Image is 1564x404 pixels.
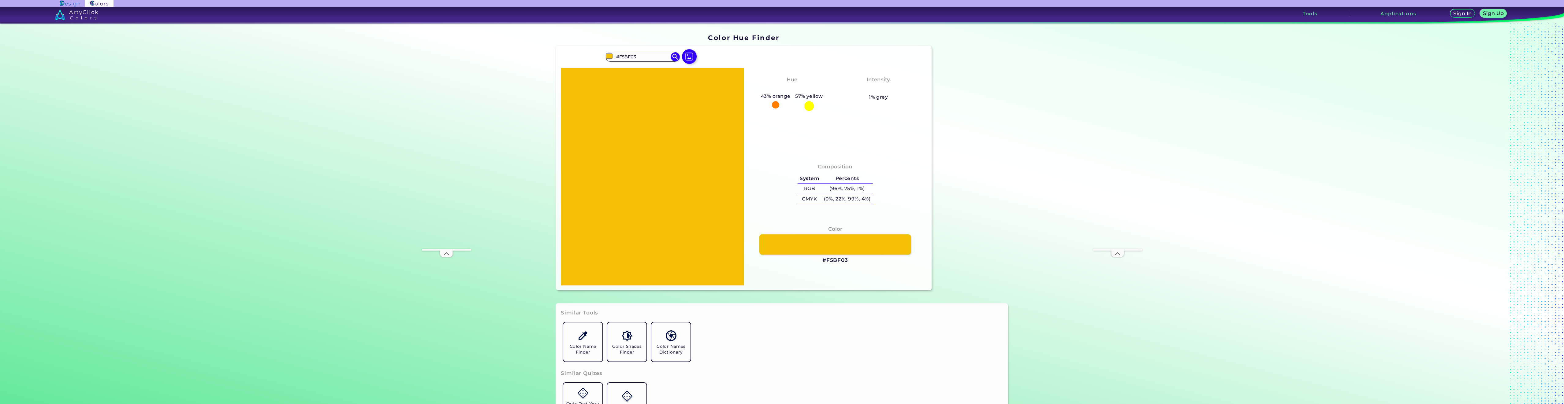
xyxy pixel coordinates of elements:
[821,173,873,183] h5: Percents
[821,194,873,204] h5: (0%, 22%, 99%, 4%)
[566,343,600,355] h5: Color Name Finder
[798,173,821,183] h5: System
[1093,66,1142,249] iframe: Advertisement
[610,343,644,355] h5: Color Shades Finder
[561,370,602,377] h3: Similar Quizes
[578,330,588,341] img: icon_color_name_finder.svg
[666,330,676,341] img: icon_color_names_dictionary.svg
[828,225,842,233] h4: Color
[934,31,1011,293] iframe: Advertisement
[1454,11,1471,16] h5: Sign In
[867,75,890,84] h4: Intensity
[649,320,693,364] a: Color Names Dictionary
[758,92,793,100] h5: 43% orange
[708,33,779,42] h1: Color Hue Finder
[769,85,815,92] h3: Orange-Yellow
[818,162,852,171] h4: Composition
[671,52,680,61] img: icon search
[561,309,598,317] h3: Similar Tools
[1481,10,1506,17] a: Sign Up
[682,49,697,64] img: icon picture
[1484,11,1503,16] h5: Sign Up
[793,92,825,100] h5: 57% yellow
[622,330,632,341] img: icon_color_shades.svg
[561,320,605,364] a: Color Name Finder
[869,93,888,101] h5: 1% grey
[822,257,848,264] h3: #F5BF03
[614,53,671,61] input: type color..
[654,343,688,355] h5: Color Names Dictionary
[422,66,471,249] iframe: Advertisement
[821,184,873,194] h5: (96%, 75%, 1%)
[787,75,797,84] h4: Hue
[622,391,632,402] img: icon_game.svg
[798,184,821,194] h5: RGB
[1380,11,1416,16] h3: Applications
[605,320,649,364] a: Color Shades Finder
[55,9,98,20] img: logo_artyclick_colors_white.svg
[578,388,588,398] img: icon_game.svg
[1303,11,1318,16] h3: Tools
[798,194,821,204] h5: CMYK
[1451,10,1474,17] a: Sign In
[865,85,892,92] h3: Vibrant
[60,1,80,6] img: ArtyClick Design logo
